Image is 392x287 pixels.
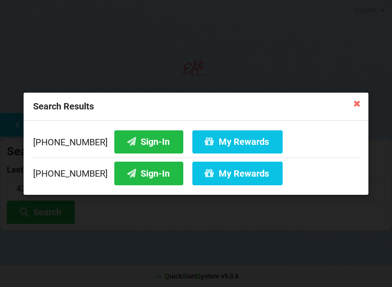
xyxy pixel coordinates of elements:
div: Search Results [24,93,368,121]
button: My Rewards [192,162,283,185]
button: My Rewards [192,130,283,153]
button: Sign-In [114,162,183,185]
div: [PHONE_NUMBER] [33,157,359,185]
div: [PHONE_NUMBER] [33,130,359,157]
button: Sign-In [114,130,183,153]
